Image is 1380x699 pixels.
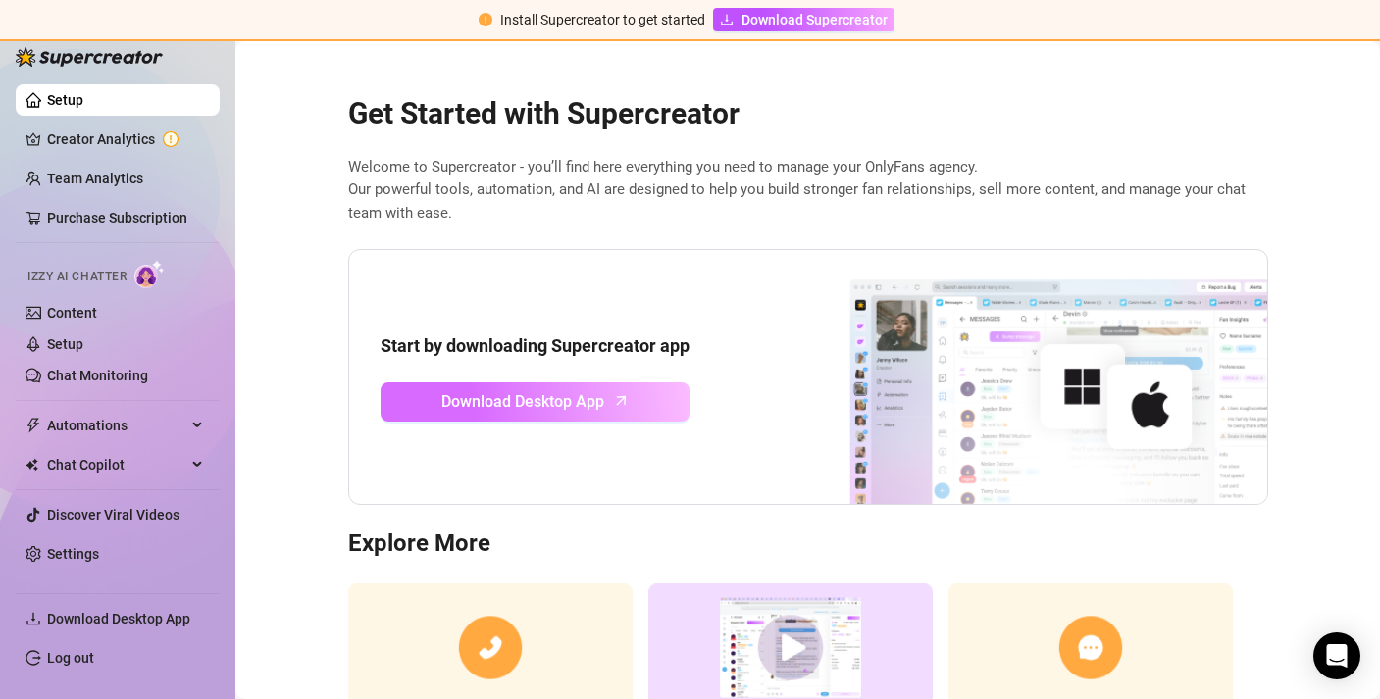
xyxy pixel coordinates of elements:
img: Chat Copilot [26,458,38,472]
a: Log out [47,650,94,666]
a: Chat Monitoring [47,368,148,383]
a: Setup [47,336,83,352]
span: Download Supercreator [741,9,888,30]
span: Chat Copilot [47,449,186,480]
a: Setup [47,92,83,108]
img: AI Chatter [134,260,165,288]
span: exclamation-circle [479,13,492,26]
strong: Start by downloading Supercreator app [381,335,690,356]
span: Download Desktop App [441,389,604,414]
span: Install Supercreator to get started [500,12,705,27]
span: Automations [47,410,186,441]
a: Download Desktop Apparrow-up [381,382,690,422]
h3: Explore More [348,528,1268,560]
a: Content [47,305,97,321]
img: download app [777,250,1267,505]
a: Creator Analytics exclamation-circle [47,124,204,155]
span: arrow-up [610,389,633,412]
img: logo-BBDzfeDw.svg [16,47,163,67]
a: Download Supercreator [713,8,894,31]
span: download [26,611,41,626]
h2: Get Started with Supercreator [348,95,1268,132]
span: Welcome to Supercreator - you’ll find here everything you need to manage your OnlyFans agency. Ou... [348,156,1268,225]
div: Open Intercom Messenger [1313,632,1360,679]
span: Izzy AI Chatter [27,268,127,286]
span: Download Desktop App [47,611,190,626]
a: Team Analytics [47,171,143,186]
a: Purchase Subscription [47,202,204,233]
a: Settings [47,546,99,562]
span: download [720,13,734,26]
span: thunderbolt [26,418,41,433]
a: Discover Viral Videos [47,507,179,523]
